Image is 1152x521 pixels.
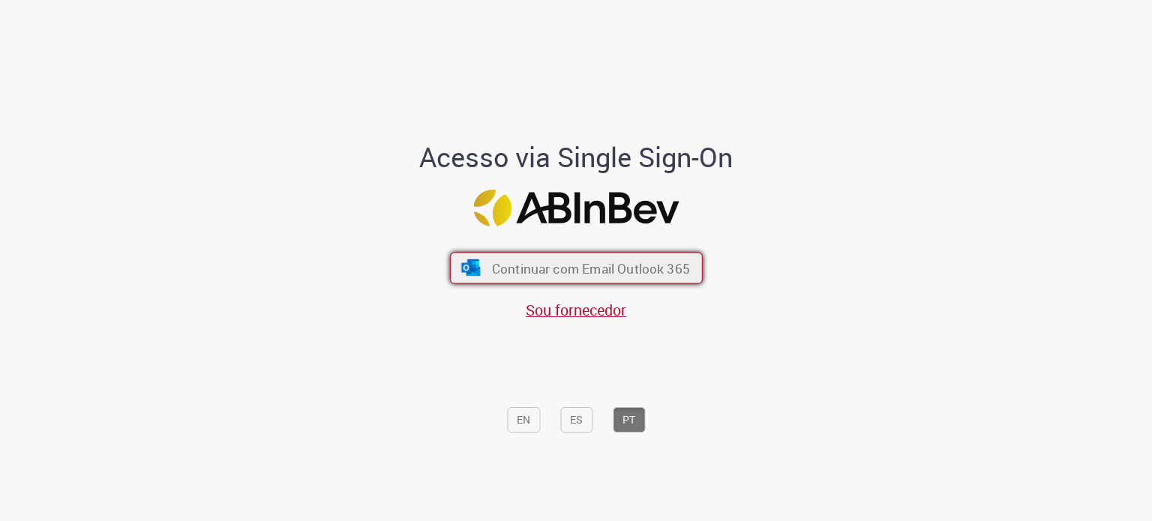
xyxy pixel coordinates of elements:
h1: Acesso via Single Sign-On [368,142,784,172]
button: EN [507,407,540,433]
a: Sou fornecedor [526,300,626,320]
img: Logo ABInBev [473,190,679,226]
img: ícone Azure/Microsoft 360 [460,260,481,277]
span: Continuar com Email Outlook 365 [491,259,689,277]
button: ES [560,407,592,433]
button: ícone Azure/Microsoft 360 Continuar com Email Outlook 365 [450,253,703,284]
button: PT [613,407,645,433]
